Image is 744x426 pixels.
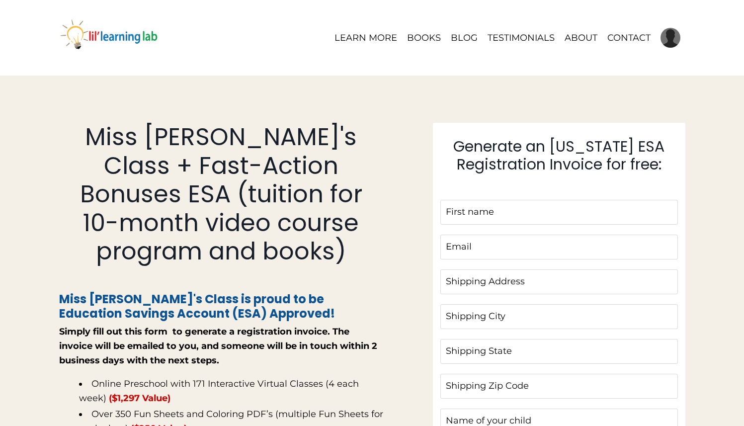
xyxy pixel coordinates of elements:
span: Miss [PERSON_NAME]'s Class is proud to be Education Savings Account (ESA) Approved! [59,291,335,322]
img: User Avatar [661,28,680,48]
input: Shipping State [440,339,678,364]
img: Header Logo [59,10,159,64]
a: CONTACT [607,31,651,45]
input: Shipping City [440,304,678,329]
a: BLOG [451,31,478,45]
h3: Generate an [US_STATE] ESA Registration Invoice for free: [440,138,678,173]
a: TESTIMONIALS [488,31,555,45]
input: Shipping Zip Code [440,374,678,399]
a: BOOKS [407,31,441,45]
input: Email [440,235,678,259]
strong: ($1,297 Value) [109,393,170,404]
strong: Simply fill out this form to generate a registration invoice. The invoice will be emailed to you,... [59,326,377,366]
input: Shipping Address [440,269,678,294]
a: LEARN MORE [334,31,397,45]
h1: Miss [PERSON_NAME]'s Class + Fast-Action Bonuses ESA (tuition for 10-month video course program a... [59,123,384,266]
input: First name [440,200,678,225]
span: Online Preschool with 171 Interactive Virtual Classes (4 each week) [79,378,359,404]
a: ABOUT [565,31,597,45]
